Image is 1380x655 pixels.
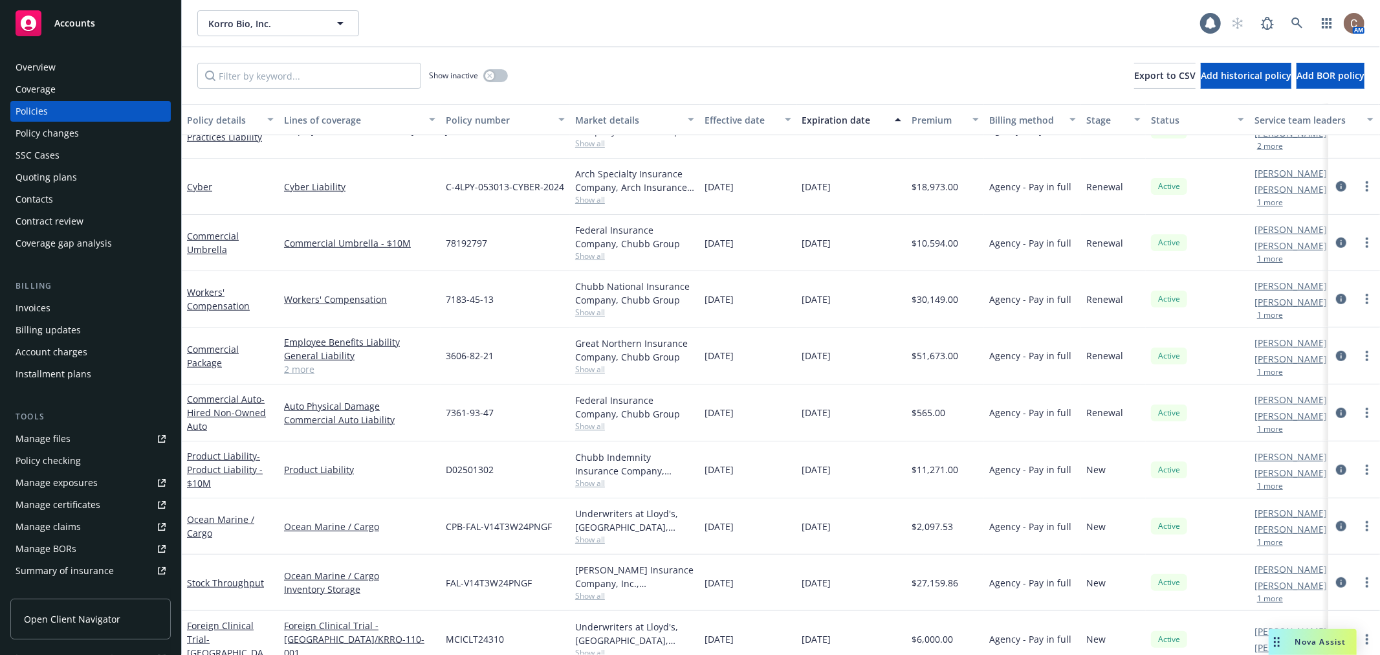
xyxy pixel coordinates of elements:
a: more [1359,518,1375,534]
button: Effective date [699,104,796,135]
div: Chubb National Insurance Company, Chubb Group [575,280,694,307]
span: Agency - Pay in full [989,180,1071,194]
span: Manage exposures [10,472,171,493]
span: Show all [575,250,694,261]
a: more [1359,575,1375,590]
div: Account charges [16,342,87,362]
a: Coverage [10,79,171,100]
span: [DATE] [705,463,734,476]
div: Summary of insurance [16,561,114,581]
span: [DATE] [802,520,831,533]
a: Start snowing [1225,10,1251,36]
a: Accounts [10,5,171,41]
a: Summary of insurance [10,561,171,581]
a: Policy changes [10,123,171,144]
span: - Hired Non-Owned Auto [187,393,266,432]
span: New [1086,520,1106,533]
span: Show all [575,478,694,489]
button: Stage [1081,104,1146,135]
span: Renewal [1086,293,1123,306]
a: more [1359,405,1375,421]
button: 1 more [1257,255,1283,263]
div: Underwriters at Lloyd's, [GEOGRAPHIC_DATA], [PERSON_NAME] of [GEOGRAPHIC_DATA], [PERSON_NAME] Cargo [575,507,694,534]
span: $11,271.00 [912,463,958,476]
a: [PERSON_NAME] [1254,641,1327,654]
div: Manage exposures [16,472,98,493]
div: Coverage [16,79,56,100]
div: Installment plans [16,364,91,384]
span: Show inactive [429,70,478,81]
span: [DATE] [705,236,734,250]
span: D02501302 [446,463,494,476]
a: circleInformation [1333,575,1349,590]
span: Active [1156,464,1182,476]
span: Active [1156,520,1182,532]
div: Status [1151,113,1230,127]
span: Agency - Pay in full [989,632,1071,646]
span: Show all [575,364,694,375]
span: $6,000.00 [912,632,953,646]
div: Overview [16,57,56,78]
a: more [1359,348,1375,364]
a: SSC Cases [10,145,171,166]
button: 2 more [1257,142,1283,150]
a: Workers' Compensation [284,293,435,306]
span: 7183-45-13 [446,293,494,306]
span: Agency - Pay in full [989,293,1071,306]
span: 3606-82-21 [446,349,494,362]
a: [PERSON_NAME] [1254,336,1327,350]
div: Manage BORs [16,538,76,559]
a: Policies [10,101,171,122]
button: 1 more [1257,199,1283,206]
a: [PERSON_NAME] [1254,625,1327,638]
div: Expiration date [802,113,887,127]
a: Policy AI ingestions [10,583,171,603]
span: Renewal [1086,349,1123,362]
a: more [1359,632,1375,647]
a: Product Liability [187,450,263,489]
span: [DATE] [705,520,734,533]
div: Underwriters at Lloyd's, [GEOGRAPHIC_DATA], [PERSON_NAME] of [GEOGRAPHIC_DATA], Clinical Trials I... [575,620,694,647]
span: Open Client Navigator [24,612,120,626]
a: circleInformation [1333,291,1349,307]
button: Policy number [441,104,570,135]
button: Market details [570,104,699,135]
a: Search [1284,10,1310,36]
div: [PERSON_NAME] Insurance Company, Inc., [PERSON_NAME] Group, [PERSON_NAME] Cargo [575,563,694,590]
button: Premium [906,104,984,135]
a: 2 more [284,362,435,376]
a: Billing updates [10,320,171,340]
a: Commercial Package [187,343,239,369]
a: [PERSON_NAME] [1254,393,1327,406]
a: General Liability [284,349,435,362]
div: Billing updates [16,320,81,340]
a: [PERSON_NAME] [1254,466,1327,480]
span: [DATE] [802,180,831,194]
div: SSC Cases [16,145,60,166]
div: Billing [10,280,171,293]
a: [PERSON_NAME] [1254,450,1327,463]
span: Show all [575,534,694,545]
div: Service team leaders [1254,113,1359,127]
span: Active [1156,293,1182,305]
div: Manage certificates [16,494,100,515]
a: Stock Throughput [187,577,264,589]
a: [PERSON_NAME] [1254,352,1327,366]
span: Nova Assist [1295,636,1346,647]
a: Employee Benefits Liability [284,335,435,349]
a: Contract review [10,211,171,232]
span: Show all [575,421,694,432]
div: Coverage gap analysis [16,233,112,254]
div: Manage files [16,428,71,449]
a: [PERSON_NAME] [1254,166,1327,180]
button: Billing method [984,104,1081,135]
span: Show all [575,590,694,601]
div: Premium [912,113,965,127]
span: $10,594.00 [912,236,958,250]
div: Invoices [16,298,50,318]
span: Agency - Pay in full [989,520,1071,533]
a: Ocean Marine / Cargo [187,513,254,539]
a: [PERSON_NAME] [1254,183,1327,196]
span: Show all [575,307,694,318]
span: $30,149.00 [912,293,958,306]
